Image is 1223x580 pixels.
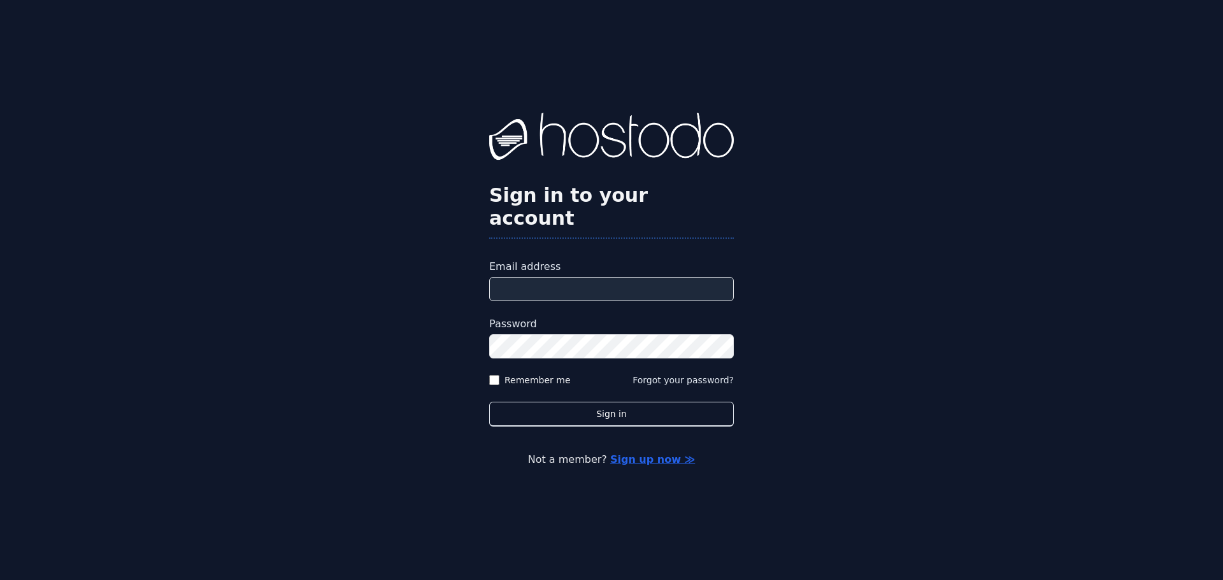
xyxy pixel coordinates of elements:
h2: Sign in to your account [489,184,734,230]
button: Sign in [489,402,734,427]
p: Not a member? [61,452,1162,467]
label: Remember me [504,374,571,386]
button: Forgot your password? [633,374,734,386]
img: Hostodo [489,113,734,164]
label: Password [489,316,734,332]
label: Email address [489,259,734,274]
a: Sign up now ≫ [610,453,695,465]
